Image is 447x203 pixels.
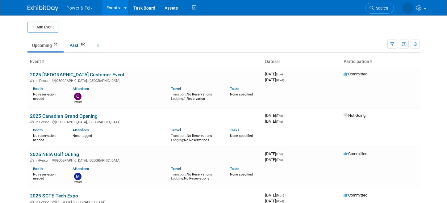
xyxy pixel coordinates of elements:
img: In-Person Event [30,159,34,162]
span: [DATE] [265,151,285,156]
span: Lodging: [171,138,184,142]
th: Dates [263,57,341,67]
div: [GEOGRAPHIC_DATA], [GEOGRAPHIC_DATA] [30,78,260,83]
span: - [284,72,285,76]
span: (Wed) [276,200,284,203]
span: In-Person [36,79,51,83]
a: 2025 Canadian Grand Opening [30,113,98,119]
span: (Thu) [276,114,283,117]
a: Travel [171,128,181,132]
div: Chris Noora [74,100,82,104]
a: Booth [33,128,43,132]
span: Lodging: [171,97,184,101]
a: Tasks [230,167,239,171]
a: Sort by Participation Type [369,59,372,64]
span: [DATE] [265,72,285,76]
span: In-Person [36,120,51,124]
span: Committed [344,72,367,76]
img: In-Person Event [30,79,34,82]
div: [GEOGRAPHIC_DATA], [GEOGRAPHIC_DATA] [30,119,260,124]
span: 35 [52,42,59,47]
span: (Mon) [276,194,284,197]
span: (Thu) [276,152,283,156]
a: Travel [171,167,181,171]
span: Transport: [171,134,187,138]
span: Not Going [344,113,366,118]
div: No reservation needed [33,91,63,101]
a: 2025 [GEOGRAPHIC_DATA] Customer Event [30,72,124,78]
span: In-Person [36,159,51,163]
span: 365 [79,42,87,47]
span: (Tue) [276,73,283,76]
span: (Thu) [276,158,283,162]
div: [GEOGRAPHIC_DATA], [GEOGRAPHIC_DATA] [30,158,260,163]
a: Tasks [230,87,239,91]
span: Search [374,6,388,11]
a: Past365 [65,40,92,51]
th: Event [27,57,263,67]
span: (Wed) [276,78,284,82]
span: Transport: [171,92,187,96]
a: Travel [171,87,181,91]
a: 2025 SCTE Tech Expo [30,193,78,199]
a: Attendees [73,87,89,91]
span: (Thu) [276,120,283,123]
a: 2025 NEIA Golf Outing [30,151,79,157]
div: None tagged [73,133,166,138]
span: - [285,193,286,197]
span: [DATE] [265,193,286,197]
span: Transport: [171,172,187,176]
span: None specified [230,92,253,96]
a: Sort by Start Date [277,59,280,64]
span: None specified [230,134,253,138]
div: No reservation needed [33,171,63,181]
a: Search [366,3,394,14]
span: [DATE] [265,119,283,124]
span: Lodging: [171,176,184,180]
a: Booth [33,87,43,91]
img: In-Person Event [30,120,34,123]
img: Melissa Seibring [402,2,414,14]
div: No Reservations No Reservations [171,171,221,181]
a: Attendees [73,167,89,171]
a: Tasks [230,128,239,132]
img: Mike Brems [74,173,81,180]
a: Sort by Event Name [41,59,44,64]
a: Booth [33,167,43,171]
div: No Reservations No Reservations [171,133,221,142]
img: ExhibitDay [27,5,58,11]
span: [DATE] [265,78,284,82]
div: No reservation needed [33,133,63,142]
span: None specified [230,172,253,176]
img: Chris Noora [74,93,81,100]
div: No Reservations 1 Reservation [171,91,221,101]
span: [DATE] [265,113,285,118]
span: Committed [344,193,367,197]
a: Upcoming35 [27,40,64,51]
div: Mike Brems [74,180,82,184]
th: Participation [341,57,420,67]
span: Committed [344,151,367,156]
span: - [284,151,285,156]
button: Add Event [27,22,58,33]
span: [DATE] [265,157,283,162]
span: - [284,113,285,118]
a: Attendees [73,128,89,132]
